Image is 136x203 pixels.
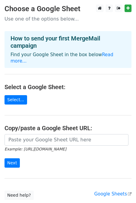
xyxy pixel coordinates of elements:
h3: Choose a Google Sheet [5,5,131,13]
h4: Copy/paste a Google Sheet URL: [5,124,131,132]
p: Find your Google Sheet in the box below [11,52,125,64]
input: Paste your Google Sheet URL here [5,134,128,146]
small: Example: [URL][DOMAIN_NAME] [5,147,66,151]
p: Use one of the options below... [5,16,131,22]
a: Need help? [5,191,34,200]
a: Google Sheets [94,191,131,197]
input: Next [5,158,20,168]
a: Read more... [11,52,113,64]
a: Select... [5,95,27,105]
h4: Select a Google Sheet: [5,83,131,91]
h4: How to send your first MergeMail campaign [11,35,125,49]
